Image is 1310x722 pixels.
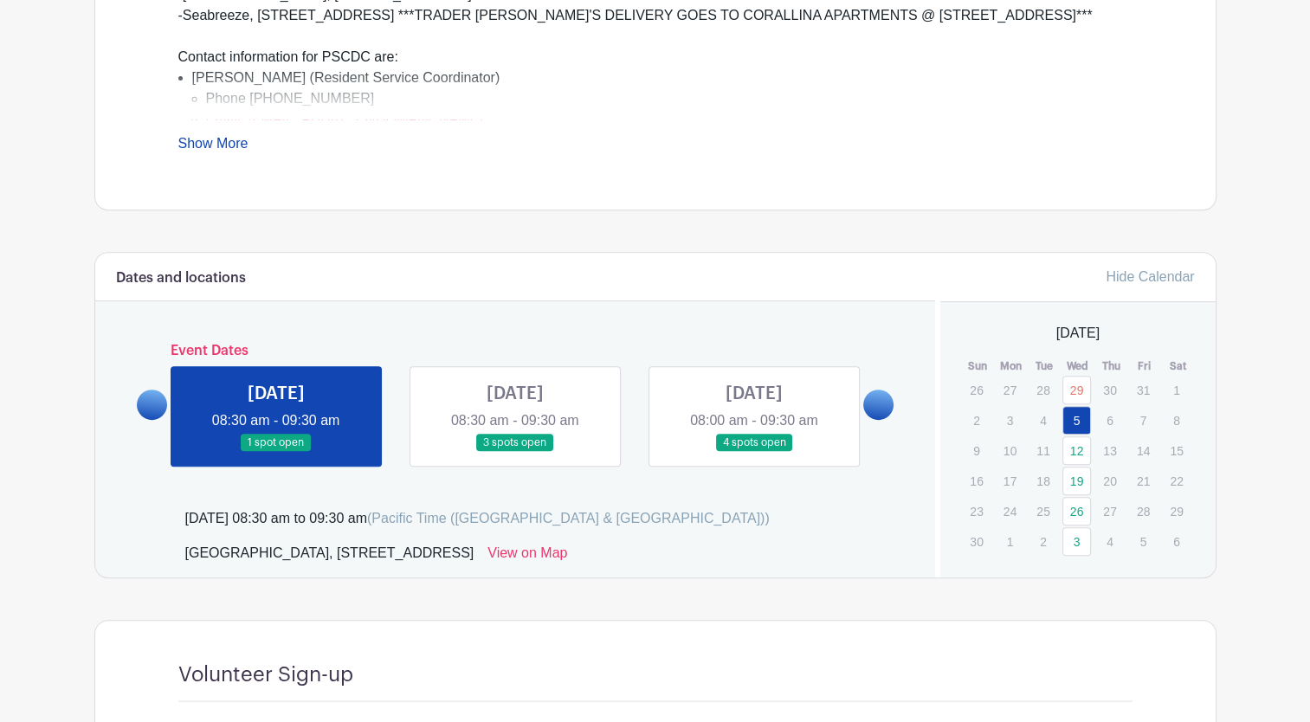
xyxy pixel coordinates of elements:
[1128,358,1162,375] th: Fri
[996,467,1024,494] p: 17
[1162,407,1191,434] p: 8
[206,88,1133,109] li: Phone [PHONE_NUMBER]
[178,662,353,687] h4: Volunteer Sign-up
[962,377,991,403] p: 26
[962,407,991,434] p: 2
[487,543,567,571] a: View on Map
[1062,436,1091,465] a: 12
[1162,377,1191,403] p: 1
[962,528,991,555] p: 30
[1095,437,1124,464] p: 13
[1062,497,1091,525] a: 26
[1129,498,1158,525] p: 28
[1162,498,1191,525] p: 29
[961,358,995,375] th: Sun
[1029,498,1057,525] p: 25
[1028,358,1062,375] th: Tue
[1095,407,1124,434] p: 6
[1095,467,1124,494] p: 20
[1129,407,1158,434] p: 7
[1029,407,1057,434] p: 4
[206,112,483,126] a: Email: [EMAIL_ADDRESS][DOMAIN_NAME]
[962,437,991,464] p: 9
[192,68,1133,151] li: [PERSON_NAME] (Resident Service Coordinator)
[1029,467,1057,494] p: 18
[1029,377,1057,403] p: 28
[1029,437,1057,464] p: 11
[1095,498,1124,525] p: 27
[962,467,991,494] p: 16
[1129,437,1158,464] p: 14
[367,511,770,525] span: (Pacific Time ([GEOGRAPHIC_DATA] & [GEOGRAPHIC_DATA]))
[996,377,1024,403] p: 27
[962,498,991,525] p: 23
[1161,358,1195,375] th: Sat
[1062,467,1091,495] a: 19
[1129,467,1158,494] p: 21
[996,407,1024,434] p: 3
[1062,527,1091,556] a: 3
[1106,269,1194,284] a: Hide Calendar
[1129,377,1158,403] p: 31
[1162,467,1191,494] p: 22
[1062,406,1091,435] a: 5
[1095,528,1124,555] p: 4
[178,47,1133,68] div: Contact information for PSCDC are:
[185,508,770,529] div: [DATE] 08:30 am to 09:30 am
[1162,437,1191,464] p: 15
[1062,376,1091,404] a: 29
[116,270,246,287] h6: Dates and locations
[1129,528,1158,555] p: 5
[1062,358,1095,375] th: Wed
[996,437,1024,464] p: 10
[185,543,474,571] div: [GEOGRAPHIC_DATA], [STREET_ADDRESS]
[1029,528,1057,555] p: 2
[1094,358,1128,375] th: Thu
[996,528,1024,555] p: 1
[995,358,1029,375] th: Mon
[178,136,248,158] a: Show More
[1056,323,1100,344] span: [DATE]
[1095,377,1124,403] p: 30
[996,498,1024,525] p: 24
[167,343,864,359] h6: Event Dates
[1162,528,1191,555] p: 6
